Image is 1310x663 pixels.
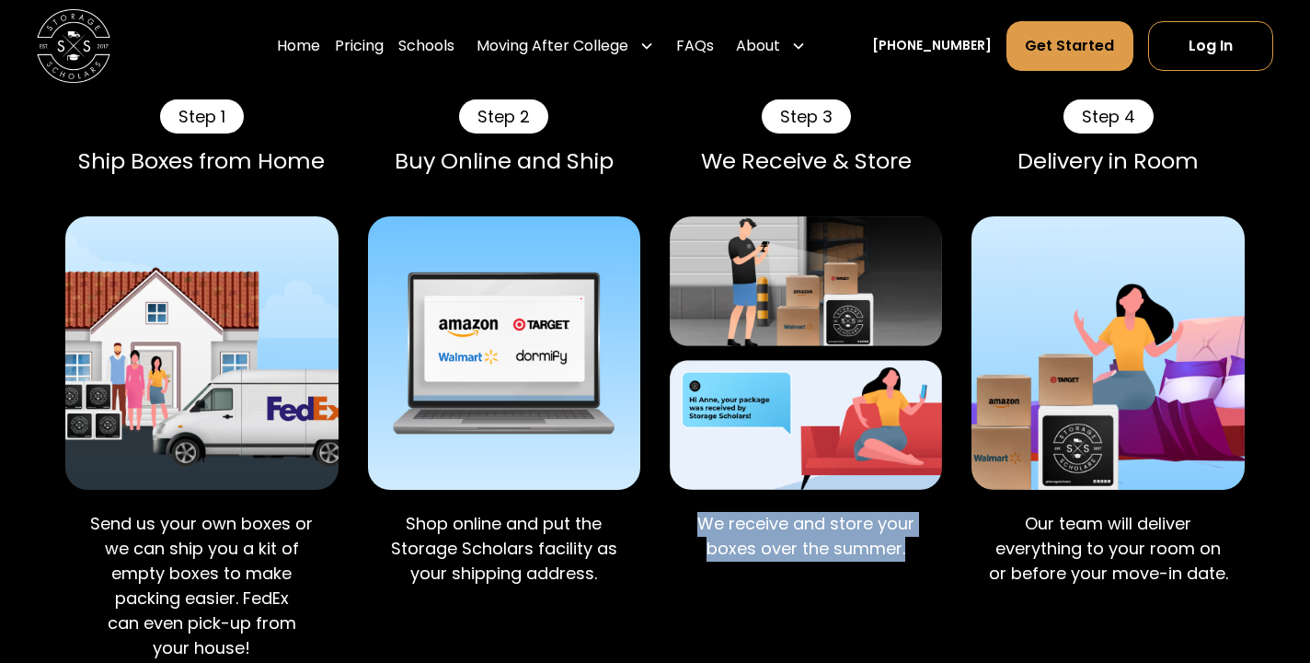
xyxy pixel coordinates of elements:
[729,20,813,72] div: About
[65,148,338,175] div: Ship Boxes from Home
[383,512,626,587] p: Shop online and put the Storage Scholars facility as your shipping address.
[469,20,661,72] div: Moving After College
[971,148,1244,175] div: Delivery in Room
[736,35,780,57] div: About
[398,20,454,72] a: Schools
[762,99,851,134] div: Step 3
[160,99,244,134] div: Step 1
[37,9,110,83] img: Storage Scholars main logo
[368,148,640,175] div: Buy Online and Ship
[277,20,320,72] a: Home
[1063,99,1154,134] div: Step 4
[1148,21,1273,71] a: Log In
[670,148,942,175] div: We Receive & Store
[459,99,548,134] div: Step 2
[676,20,714,72] a: FAQs
[37,9,110,83] a: home
[477,35,628,57] div: Moving After College
[872,36,992,55] a: [PHONE_NUMBER]
[986,512,1230,587] p: Our team will deliver everything to your room on or before your move-in date.
[335,20,384,72] a: Pricing
[1006,21,1134,71] a: Get Started
[80,512,324,661] p: Send us your own boxes or we can ship you a kit of empty boxes to make packing easier. FedEx can ...
[684,512,928,562] p: We receive and store your boxes over the summer.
